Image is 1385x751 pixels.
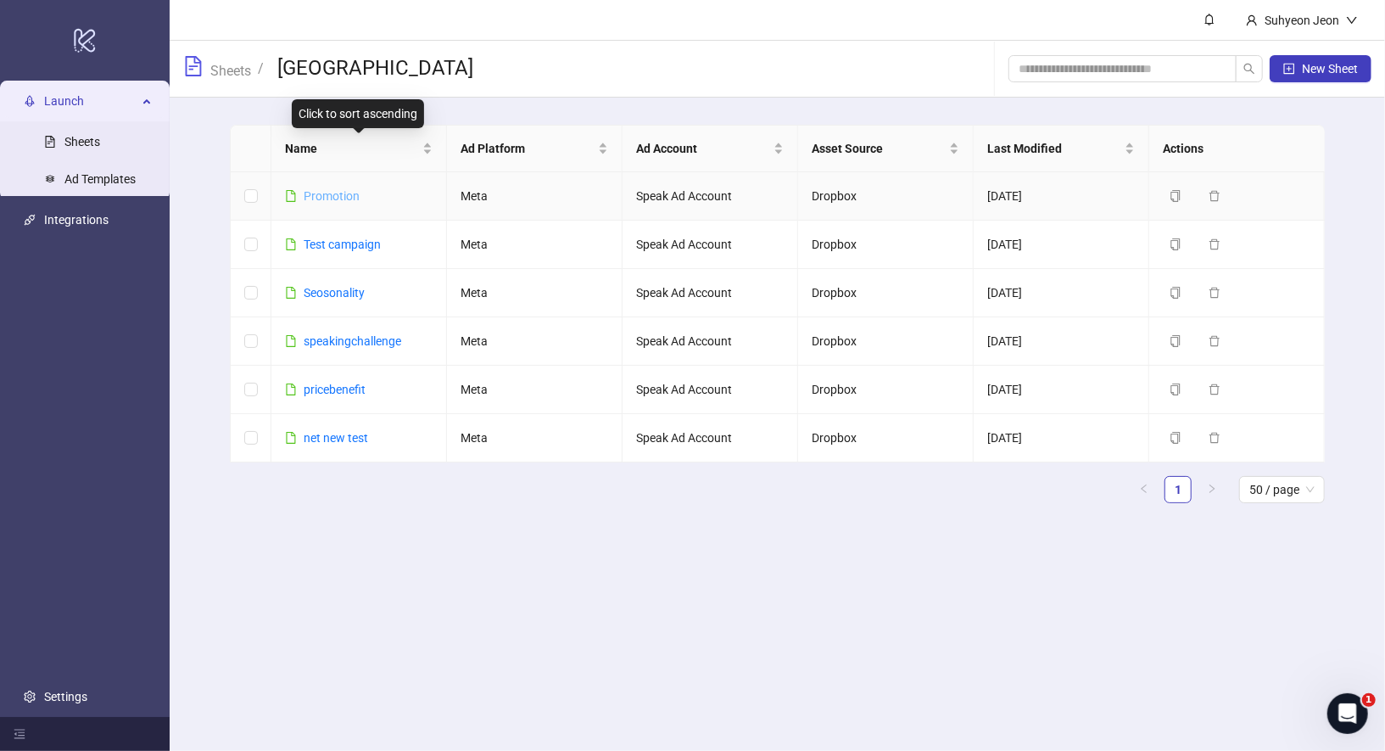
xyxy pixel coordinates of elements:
a: pricebenefit [304,383,366,396]
td: Meta [447,366,623,414]
td: Speak Ad Account [623,317,798,366]
a: Seosonality [304,286,365,300]
a: Settings [44,690,87,703]
span: Ad Account [636,139,770,158]
a: Sheets [64,135,100,149]
span: file [285,238,297,250]
td: Meta [447,221,623,269]
span: copy [1170,287,1181,299]
button: right [1198,476,1226,503]
button: New Sheet [1270,55,1371,82]
span: copy [1170,238,1181,250]
span: copy [1170,335,1181,347]
button: left [1131,476,1158,503]
td: [DATE] [974,317,1149,366]
th: Asset Source [798,126,974,172]
span: delete [1209,238,1220,250]
span: plus-square [1283,63,1295,75]
li: Next Page [1198,476,1226,503]
span: copy [1170,432,1181,444]
th: Ad Platform [447,126,623,172]
td: Speak Ad Account [623,221,798,269]
td: Meta [447,172,623,221]
span: Name [285,139,419,158]
span: delete [1209,432,1220,444]
td: Dropbox [798,269,974,317]
span: file [285,384,297,395]
span: bell [1203,14,1215,25]
th: Actions [1149,126,1325,172]
span: file [285,432,297,444]
span: Launch [44,84,137,118]
td: Dropbox [798,172,974,221]
td: Dropbox [798,414,974,462]
span: New Sheet [1302,62,1358,76]
span: copy [1170,190,1181,202]
li: / [258,55,264,82]
span: file [285,335,297,347]
span: Ad Platform [461,139,595,158]
td: Speak Ad Account [623,366,798,414]
iframe: Intercom live chat [1327,693,1368,734]
span: search [1243,63,1255,75]
div: Suhyeon Jeon [1258,11,1346,30]
span: down [1346,14,1358,26]
span: left [1139,484,1149,494]
td: Meta [447,269,623,317]
a: Ad Templates [64,172,136,186]
a: Integrations [44,213,109,227]
span: file-text [183,56,204,76]
td: Meta [447,317,623,366]
td: Dropbox [798,317,974,366]
span: delete [1209,190,1220,202]
td: Speak Ad Account [623,414,798,462]
td: [DATE] [974,172,1149,221]
th: Name [271,126,447,172]
span: Last Modified [987,139,1121,158]
h3: [GEOGRAPHIC_DATA] [277,55,473,82]
td: Speak Ad Account [623,269,798,317]
a: net new test [304,431,368,445]
span: rocket [24,95,36,107]
span: menu-fold [14,728,25,740]
span: 1 [1362,693,1376,707]
td: [DATE] [974,269,1149,317]
td: [DATE] [974,414,1149,462]
span: delete [1209,335,1220,347]
td: [DATE] [974,366,1149,414]
a: Sheets [207,60,254,79]
span: file [285,190,297,202]
span: right [1207,484,1217,494]
li: Previous Page [1131,476,1158,503]
span: delete [1209,287,1220,299]
th: Last Modified [974,126,1149,172]
div: Page Size [1239,476,1325,503]
a: speakingchallenge [304,334,401,348]
td: Meta [447,414,623,462]
span: delete [1209,384,1220,395]
a: Promotion [304,189,360,203]
td: Speak Ad Account [623,172,798,221]
li: 1 [1164,476,1192,503]
span: 50 / page [1249,477,1315,502]
a: Test campaign [304,238,381,251]
td: Dropbox [798,221,974,269]
td: Dropbox [798,366,974,414]
span: copy [1170,384,1181,395]
a: 1 [1165,477,1191,502]
span: user [1246,14,1258,26]
span: file [285,287,297,299]
span: Asset Source [812,139,946,158]
td: [DATE] [974,221,1149,269]
th: Ad Account [623,126,798,172]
